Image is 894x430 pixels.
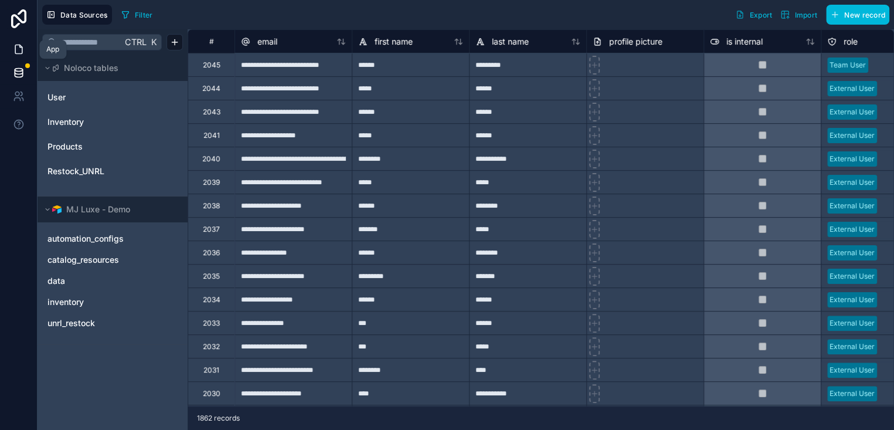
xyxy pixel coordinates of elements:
[47,92,66,103] span: User
[42,88,183,107] div: User
[47,317,175,329] a: unrl_restock
[492,36,529,48] span: last name
[42,272,183,290] div: data
[830,201,875,211] div: External User
[830,248,875,258] div: External User
[42,113,183,131] div: Inventory
[830,318,875,329] div: External User
[47,254,175,266] a: catalog_resources
[203,60,220,70] div: 2045
[830,388,875,399] div: External User
[42,5,112,25] button: Data Sources
[203,248,220,258] div: 2036
[42,137,183,156] div: Products
[202,84,220,93] div: 2044
[47,92,175,103] a: User
[830,365,875,375] div: External User
[203,272,220,281] div: 2035
[203,295,220,304] div: 2034
[47,116,175,128] a: Inventory
[257,36,277,48] span: email
[203,225,220,234] div: 2037
[830,177,875,188] div: External User
[47,296,175,308] a: inventory
[844,36,858,48] span: role
[42,60,176,76] button: Noloco tables
[830,341,875,352] div: External User
[47,317,95,329] span: unrl_restock
[47,296,84,308] span: inventory
[830,83,875,94] div: External User
[47,165,175,177] a: Restock_UNRL
[135,11,153,19] span: Filter
[47,254,119,266] span: catalog_resources
[609,36,662,48] span: profile picture
[830,224,875,235] div: External User
[203,389,220,398] div: 2030
[47,165,104,177] span: Restock_UNRL
[726,36,763,48] span: is internal
[203,342,220,351] div: 2032
[830,60,866,70] div: Team User
[124,35,148,49] span: Ctrl
[47,275,65,287] span: data
[830,130,875,141] div: External User
[42,250,183,269] div: catalog_resources
[47,233,175,245] a: automation_configs
[844,11,885,19] span: New record
[830,107,875,117] div: External User
[830,294,875,305] div: External User
[66,204,130,215] span: MJ Luxe - Demo
[830,154,875,164] div: External User
[47,233,124,245] span: automation_configs
[731,5,776,25] button: Export
[197,37,226,46] div: #
[47,141,83,153] span: Products
[46,45,59,54] div: App
[794,11,817,19] span: Import
[42,162,183,181] div: Restock_UNRL
[203,178,220,187] div: 2039
[64,62,118,74] span: Noloco tables
[42,229,183,248] div: automation_configs
[197,414,240,423] span: 1862 records
[52,205,62,214] img: Airtable Logo
[47,116,84,128] span: Inventory
[202,154,220,164] div: 2040
[830,271,875,282] div: External User
[47,275,175,287] a: data
[203,107,220,117] div: 2043
[375,36,413,48] span: first name
[42,293,183,312] div: inventory
[42,201,176,218] button: Airtable LogoMJ Luxe - Demo
[749,11,772,19] span: Export
[60,11,108,19] span: Data Sources
[117,6,157,23] button: Filter
[42,314,183,333] div: unrl_restock
[203,365,219,375] div: 2031
[203,319,220,328] div: 2033
[821,5,889,25] a: New record
[203,131,220,140] div: 2041
[149,38,158,46] span: K
[203,201,220,211] div: 2038
[776,5,821,25] button: Import
[826,5,889,25] button: New record
[47,141,175,153] a: Products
